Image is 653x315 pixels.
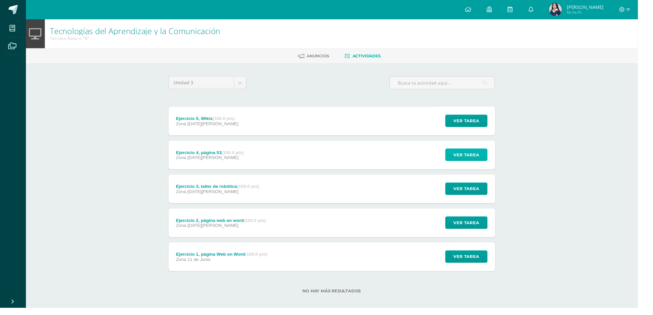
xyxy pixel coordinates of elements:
[192,124,244,129] span: [DATE][PERSON_NAME]
[173,78,252,91] a: Unidad 3
[251,258,274,263] strong: (100.0 pts)
[180,258,274,263] div: Ejercicio 1, página Web en Word
[250,223,272,228] strong: (100.0 pts)
[314,55,337,60] span: Anuncios
[464,118,491,130] span: Ver tarea
[456,222,499,234] button: Ver tarea
[464,222,491,234] span: Ver tarea
[562,3,575,16] img: e6fe6832e7bafbe32f68e019e6e5c2c0.png
[192,263,215,268] span: 11 de Junio
[218,119,240,124] strong: (100.0 pts)
[178,78,235,91] span: Unidad 3
[180,188,265,193] div: Ejercicio 3, taller de robótica
[180,153,250,159] div: Ejercicio 4, página 53
[180,193,191,199] span: Zona
[180,124,191,129] span: Zona
[464,187,491,199] span: Ver tarea
[173,295,507,300] label: No hay más resultados
[399,78,506,91] input: Busca la actividad aquí...
[456,256,499,269] button: Ver tarea
[51,27,226,36] h1: Tecnologías del Aprendizaje y la Comunicación
[180,263,191,268] span: Zona
[51,36,226,42] div: Tercero Básico 'B'
[353,52,390,63] a: Actividades
[456,117,499,130] button: Ver tarea
[227,153,250,159] strong: (100.0 pts)
[180,228,191,233] span: Zona
[192,159,244,164] span: [DATE][PERSON_NAME]
[51,26,226,37] a: Tecnologías del Aprendizaje y la Comunicación
[580,10,618,15] span: Mi Perfil
[180,223,272,228] div: Ejercicio 2, página web en word
[192,193,244,199] span: [DATE][PERSON_NAME]
[180,159,191,164] span: Zona
[192,228,244,233] span: [DATE][PERSON_NAME]
[456,152,499,165] button: Ver tarea
[580,4,618,10] span: [PERSON_NAME]
[361,55,390,60] span: Actividades
[464,152,491,165] span: Ver tarea
[456,187,499,200] button: Ver tarea
[243,188,265,193] strong: (100.0 pts)
[305,52,337,63] a: Anuncios
[180,119,244,124] div: Ejercicio 5, Wikis
[464,257,491,269] span: Ver tarea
